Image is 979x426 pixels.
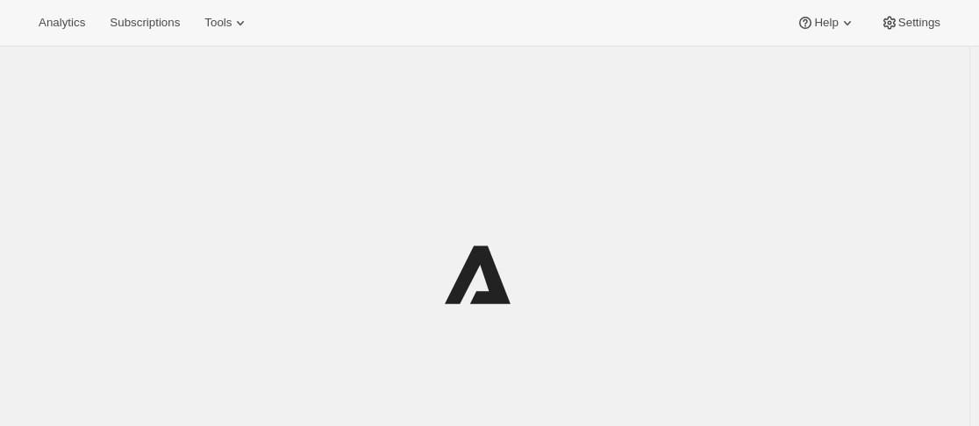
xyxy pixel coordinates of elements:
[814,16,838,30] span: Help
[204,16,232,30] span: Tools
[110,16,180,30] span: Subscriptions
[898,16,940,30] span: Settings
[99,11,190,35] button: Subscriptions
[28,11,96,35] button: Analytics
[194,11,260,35] button: Tools
[786,11,866,35] button: Help
[39,16,85,30] span: Analytics
[870,11,951,35] button: Settings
